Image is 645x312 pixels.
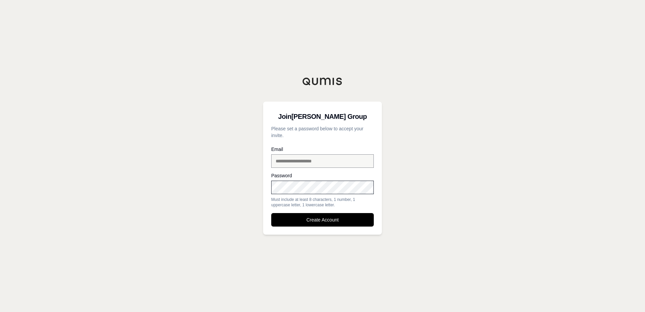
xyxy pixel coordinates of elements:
[271,197,374,208] div: Must include at least 8 characters, 1 number, 1 uppercase letter, 1 lowercase letter.
[271,173,374,178] label: Password
[271,147,374,152] label: Email
[271,125,374,139] p: Please set a password below to accept your invite.
[302,77,343,85] img: Qumis
[271,110,374,123] h3: Join [PERSON_NAME] Group
[271,213,374,227] button: Create Account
